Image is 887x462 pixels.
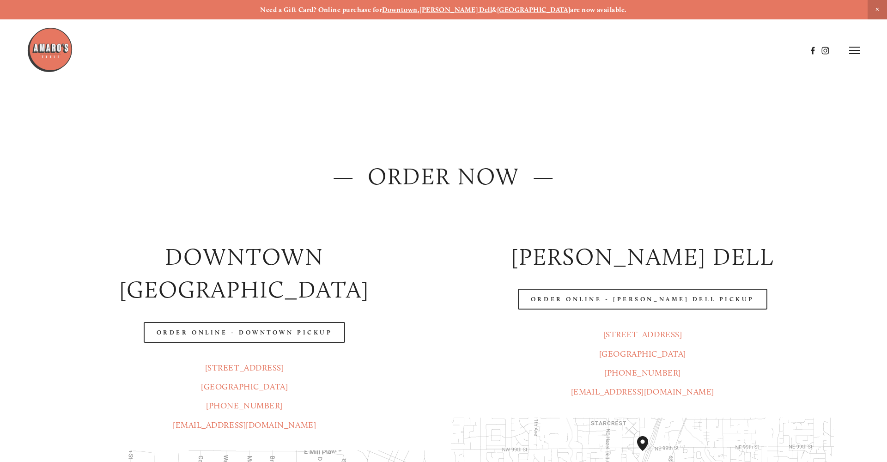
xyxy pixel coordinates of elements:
[492,6,497,14] strong: &
[201,382,288,392] a: [GEOGRAPHIC_DATA]
[205,363,284,373] a: [STREET_ADDRESS]
[419,6,492,14] a: [PERSON_NAME] Dell
[260,6,382,14] strong: Need a Gift Card? Online purchase for
[599,349,686,359] a: [GEOGRAPHIC_DATA]
[603,329,682,340] a: [STREET_ADDRESS]
[571,387,714,397] a: [EMAIL_ADDRESS][DOMAIN_NAME]
[418,6,419,14] strong: ,
[53,160,834,193] h2: — ORDER NOW —
[604,368,681,378] a: [PHONE_NUMBER]
[144,322,346,343] a: Order Online - Downtown pickup
[518,289,767,310] a: Order Online - [PERSON_NAME] Dell Pickup
[497,6,571,14] a: [GEOGRAPHIC_DATA]
[53,240,436,306] h2: Downtown [GEOGRAPHIC_DATA]
[382,6,418,14] a: Downtown
[206,401,283,411] a: [PHONE_NUMBER]
[173,420,316,430] a: [EMAIL_ADDRESS][DOMAIN_NAME]
[451,240,834,273] h2: [PERSON_NAME] DELL
[570,6,626,14] strong: are now available.
[27,27,73,73] img: Amaro's Table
